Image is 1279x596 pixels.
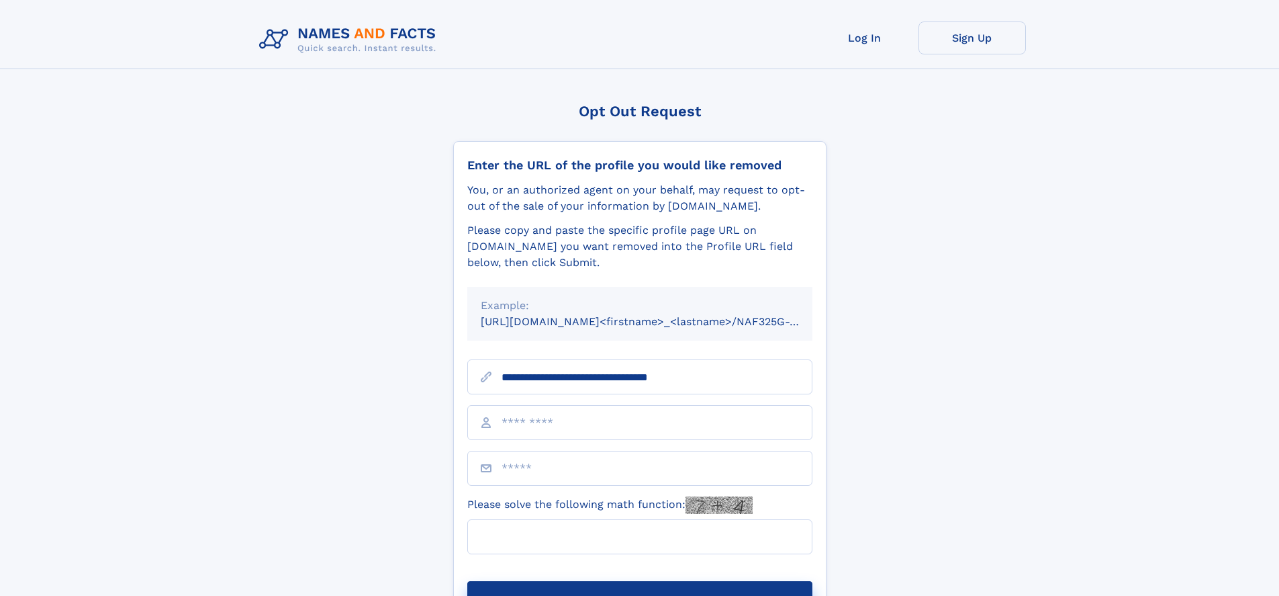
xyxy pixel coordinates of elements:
div: Enter the URL of the profile you would like removed [467,158,812,173]
img: Logo Names and Facts [254,22,447,58]
div: Example: [481,298,799,314]
div: Opt Out Request [453,103,826,120]
small: [URL][DOMAIN_NAME]<firstname>_<lastname>/NAF325G-xxxxxxxx [481,315,838,328]
div: Please copy and paste the specific profile page URL on [DOMAIN_NAME] you want removed into the Pr... [467,222,812,271]
label: Please solve the following math function: [467,497,753,514]
div: You, or an authorized agent on your behalf, may request to opt-out of the sale of your informatio... [467,182,812,214]
a: Log In [811,22,918,54]
a: Sign Up [918,22,1026,54]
